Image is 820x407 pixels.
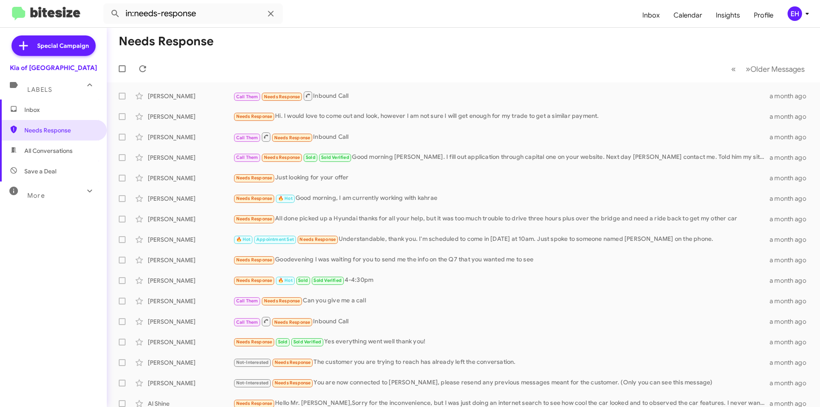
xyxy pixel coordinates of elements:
div: [PERSON_NAME] [148,153,233,162]
div: a month ago [770,379,813,387]
span: Needs Response [24,126,97,135]
a: Special Campaign [12,35,96,56]
div: [PERSON_NAME] [148,174,233,182]
span: Sold Verified [293,339,322,345]
span: 🔥 Hot [278,196,293,201]
span: Needs Response [236,114,272,119]
input: Search [103,3,283,24]
div: All done picked up a Hyundai thanks for all your help, but it was too much trouble to drive three... [233,214,770,224]
span: Labels [27,86,52,94]
div: Inbound Call [233,132,770,142]
span: 🔥 Hot [236,237,251,242]
div: Understandable, thank you. I'm scheduled to come in [DATE] at 10am. Just spoke to someone named [... [233,234,770,244]
span: Inbox [24,105,97,114]
span: Needs Response [236,339,272,345]
nav: Page navigation example [726,60,810,78]
button: Next [741,60,810,78]
div: a month ago [770,153,813,162]
span: Sold [306,155,316,160]
span: Needs Response [275,360,311,365]
span: Save a Deal [24,167,56,176]
span: Call Them [236,298,258,304]
div: [PERSON_NAME] [148,133,233,141]
div: [PERSON_NAME] [148,358,233,367]
div: a month ago [770,338,813,346]
div: a month ago [770,235,813,244]
span: Needs Response [274,135,310,141]
div: Can you give me a call [233,296,770,306]
span: Sold [278,339,288,345]
span: Needs Response [236,175,272,181]
span: Needs Response [236,257,272,263]
span: Needs Response [236,278,272,283]
div: a month ago [770,317,813,326]
span: Older Messages [750,64,805,74]
div: a month ago [770,276,813,285]
div: [PERSON_NAME] [148,215,233,223]
span: Needs Response [236,196,272,201]
a: Profile [747,3,780,28]
div: 4-4:30pm [233,275,770,285]
span: More [27,192,45,199]
div: [PERSON_NAME] [148,297,233,305]
span: Needs Response [299,237,336,242]
span: Needs Response [236,216,272,222]
div: Just looking for your offer [233,173,770,183]
div: a month ago [770,194,813,203]
span: All Conversations [24,146,73,155]
div: Good morning [PERSON_NAME]. I fill out application through capital one on your website. Next day ... [233,152,770,162]
div: a month ago [770,92,813,100]
div: [PERSON_NAME] [148,92,233,100]
span: Appointment Set [256,237,294,242]
button: Previous [726,60,741,78]
span: » [746,64,750,74]
button: EH [780,6,811,21]
div: [PERSON_NAME] [148,112,233,121]
a: Insights [709,3,747,28]
span: Needs Response [236,401,272,406]
div: a month ago [770,297,813,305]
div: [PERSON_NAME] [148,317,233,326]
div: a month ago [770,215,813,223]
div: [PERSON_NAME] [148,235,233,244]
span: Special Campaign [37,41,89,50]
span: 🔥 Hot [278,278,293,283]
div: EH [788,6,802,21]
div: [PERSON_NAME] [148,256,233,264]
div: The customer you are trying to reach has already left the conversation. [233,357,770,367]
span: Sold Verified [321,155,349,160]
h1: Needs Response [119,35,214,48]
div: Inbound Call [233,91,770,101]
span: Needs Response [275,380,311,386]
span: Needs Response [264,94,300,100]
span: Call Them [236,135,258,141]
div: Hi. I would love to come out and look, however I am not sure I will get enough for my trade to ge... [233,111,770,121]
span: Call Them [236,319,258,325]
span: Sold [298,278,308,283]
div: Goodevening I was waiting for you to send me the info on the Q7 that you wanted me to see [233,255,770,265]
div: [PERSON_NAME] [148,379,233,387]
span: Not-Interested [236,380,269,386]
span: Call Them [236,94,258,100]
a: Calendar [667,3,709,28]
div: You are now connected to [PERSON_NAME], please resend any previous messages meant for the custome... [233,378,770,388]
div: Kia of [GEOGRAPHIC_DATA] [10,64,97,72]
span: Call Them [236,155,258,160]
div: Inbound Call [233,316,770,327]
div: Yes everything went well thank you! [233,337,770,347]
div: [PERSON_NAME] [148,194,233,203]
div: [PERSON_NAME] [148,338,233,346]
div: a month ago [770,133,813,141]
span: Needs Response [274,319,310,325]
div: [PERSON_NAME] [148,276,233,285]
div: a month ago [770,174,813,182]
span: Sold Verified [313,278,342,283]
div: a month ago [770,112,813,121]
div: a month ago [770,256,813,264]
div: a month ago [770,358,813,367]
a: Inbox [635,3,667,28]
